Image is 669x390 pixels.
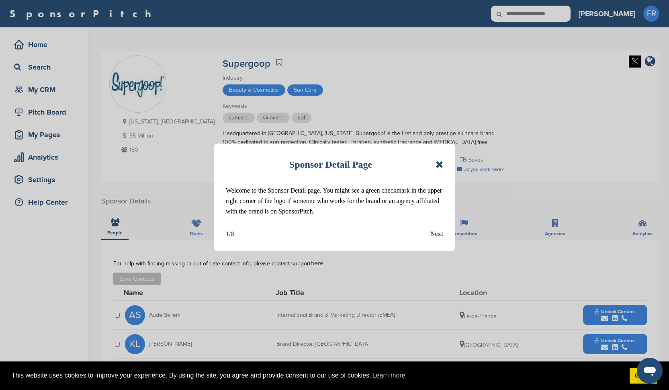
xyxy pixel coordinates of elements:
[637,358,663,384] iframe: Button to launch messaging window
[289,156,372,173] h1: Sponsor Detail Page
[226,229,234,239] div: 1/8
[430,229,443,239] button: Next
[226,185,443,217] p: Welcome to the Sponsor Detail page. You might see a green checkmark in the upper right corner of ...
[371,369,407,382] a: learn more about cookies
[12,369,623,382] span: This website uses cookies to improve your experience. By using the site, you agree and provide co...
[630,368,657,384] a: dismiss cookie message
